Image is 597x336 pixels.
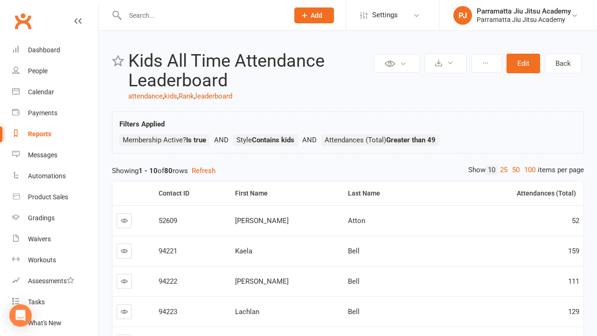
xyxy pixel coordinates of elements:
div: Show items per page [468,165,584,175]
span: Bell [348,308,360,316]
div: Open Intercom Messenger [9,304,32,327]
button: Edit [507,54,540,73]
span: Attendances (Total) [325,136,436,144]
a: Payments [12,103,98,124]
span: Atton [348,217,365,225]
strong: 1 - 10 [139,167,158,175]
span: 129 [568,308,579,316]
div: Tasks [28,298,45,306]
a: People [12,61,98,82]
span: , [194,92,195,100]
a: What's New [12,313,98,334]
a: kids [164,92,177,100]
div: Automations [28,172,66,180]
a: attendance [128,92,163,100]
a: Assessments [12,271,98,292]
button: Refresh [192,165,215,176]
a: Workouts [12,250,98,271]
span: Bell [348,277,360,286]
div: Attendances (Total) [460,190,576,197]
div: Waivers [28,235,51,243]
span: Membership Active? [123,136,206,144]
a: Calendar [12,82,98,103]
strong: Filters Applied [119,120,165,128]
input: Search... [122,9,282,22]
a: 10 [486,165,498,175]
span: 111 [568,277,579,286]
a: Messages [12,145,98,166]
span: 94223 [159,308,177,316]
span: 94221 [159,247,177,255]
a: Reports [12,124,98,145]
a: 50 [510,165,522,175]
a: 100 [522,165,538,175]
div: Payments [28,109,57,117]
a: Back [545,54,582,73]
span: , [177,92,179,100]
span: Lachlan [235,308,259,316]
div: Assessments [28,277,74,285]
button: Add [294,7,334,23]
span: , [163,92,164,100]
span: 159 [568,247,579,255]
span: Kaela [235,247,252,255]
div: Product Sales [28,193,68,201]
div: Showing of rows [112,165,584,176]
div: Calendar [28,88,54,96]
strong: 80 [164,167,173,175]
h2: Kids All Time Attendance Leaderboard [128,51,372,91]
a: Gradings [12,208,98,229]
span: Style [236,136,294,144]
span: 52609 [159,217,177,225]
div: Contact ID [159,190,223,197]
a: Product Sales [12,187,98,208]
div: First Name [235,190,336,197]
div: Workouts [28,256,56,264]
div: People [28,67,48,75]
div: Reports [28,130,51,138]
a: leaderboard [195,92,232,100]
strong: Contains kids [252,136,294,144]
span: 52 [572,217,579,225]
div: Messages [28,151,57,159]
a: Automations [12,166,98,187]
span: Add [311,12,322,19]
div: Dashboard [28,46,60,54]
a: Tasks [12,292,98,313]
strong: Is true [186,136,206,144]
a: Clubworx [11,9,35,33]
a: 25 [498,165,510,175]
div: Parramatta Jiu Jitsu Academy [477,15,571,24]
div: Parramatta Jiu Jitsu Academy [477,7,571,15]
div: PJ [453,6,472,25]
div: What's New [28,319,62,327]
div: Gradings [28,214,55,222]
span: Bell [348,247,360,255]
span: Settings [372,5,398,26]
strong: Greater than 49 [386,136,436,144]
a: Waivers [12,229,98,250]
span: [PERSON_NAME] [235,277,289,286]
a: Rank [179,92,194,100]
span: [PERSON_NAME] [235,217,289,225]
a: Dashboard [12,40,98,61]
span: 94222 [159,277,177,286]
div: Last Name [348,190,448,197]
